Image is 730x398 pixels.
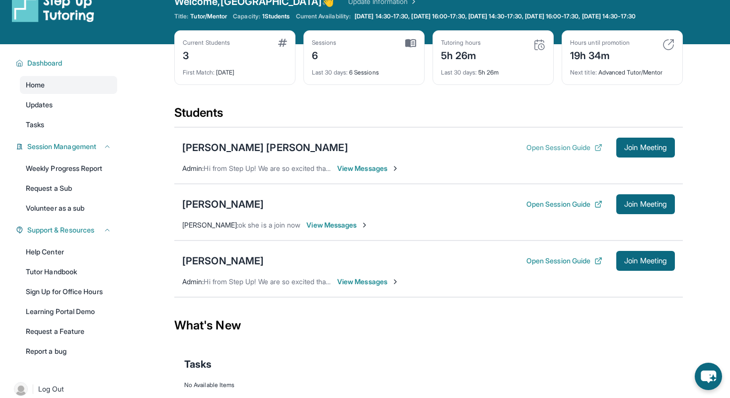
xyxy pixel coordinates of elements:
[27,225,94,235] span: Support & Resources
[20,283,117,301] a: Sign Up for Office Hours
[441,63,545,77] div: 5h 26m
[624,201,667,207] span: Join Meeting
[27,58,63,68] span: Dashboard
[278,39,287,47] img: card
[233,12,260,20] span: Capacity:
[391,278,399,286] img: Chevron-Right
[182,197,264,211] div: [PERSON_NAME]
[174,304,683,347] div: What's New
[183,47,230,63] div: 3
[20,179,117,197] a: Request a Sub
[306,220,368,230] span: View Messages
[441,47,481,63] div: 5h 26m
[26,120,44,130] span: Tasks
[405,39,416,48] img: card
[20,322,117,340] a: Request a Feature
[570,63,674,77] div: Advanced Tutor/Mentor
[616,251,675,271] button: Join Meeting
[182,254,264,268] div: [PERSON_NAME]
[20,116,117,134] a: Tasks
[184,357,212,371] span: Tasks
[624,258,667,264] span: Join Meeting
[38,384,64,394] span: Log Out
[662,39,674,51] img: card
[616,138,675,158] button: Join Meeting
[361,221,368,229] img: Chevron-Right
[526,143,602,153] button: Open Session Guide
[262,12,290,20] span: 1 Students
[570,47,630,63] div: 19h 34m
[353,12,638,20] a: [DATE] 14:30-17:30, [DATE] 16:00-17:30, [DATE] 14:30-17:30, [DATE] 16:00-17:30, [DATE] 14:30-17:30
[624,145,667,151] span: Join Meeting
[27,142,96,152] span: Session Management
[184,381,673,389] div: No Available Items
[26,100,53,110] span: Updates
[182,164,204,172] span: Admin :
[312,47,337,63] div: 6
[391,164,399,172] img: Chevron-Right
[337,163,399,173] span: View Messages
[441,69,477,76] span: Last 30 days :
[20,243,117,261] a: Help Center
[441,39,481,47] div: Tutoring hours
[20,199,117,217] a: Volunteer as a sub
[570,39,630,47] div: Hours until promotion
[183,39,230,47] div: Current Students
[23,142,111,152] button: Session Management
[183,63,287,77] div: [DATE]
[23,225,111,235] button: Support & Resources
[183,69,215,76] span: First Match :
[174,12,188,20] span: Title:
[533,39,545,51] img: card
[20,263,117,281] a: Tutor Handbook
[238,221,300,229] span: ok she is a join now
[296,12,351,20] span: Current Availability:
[616,194,675,214] button: Join Meeting
[190,12,227,20] span: Tutor/Mentor
[23,58,111,68] button: Dashboard
[14,382,28,396] img: user-img
[182,141,348,155] div: [PERSON_NAME] [PERSON_NAME]
[20,342,117,360] a: Report a bug
[355,12,636,20] span: [DATE] 14:30-17:30, [DATE] 16:00-17:30, [DATE] 14:30-17:30, [DATE] 16:00-17:30, [DATE] 14:30-17:30
[526,199,602,209] button: Open Session Guide
[337,277,399,287] span: View Messages
[182,221,238,229] span: [PERSON_NAME] :
[182,277,204,286] span: Admin :
[20,303,117,320] a: Learning Portal Demo
[20,96,117,114] a: Updates
[32,383,34,395] span: |
[570,69,597,76] span: Next title :
[20,159,117,177] a: Weekly Progress Report
[312,63,416,77] div: 6 Sessions
[526,256,602,266] button: Open Session Guide
[312,39,337,47] div: Sessions
[174,105,683,127] div: Students
[20,76,117,94] a: Home
[695,363,722,390] button: chat-button
[26,80,45,90] span: Home
[312,69,348,76] span: Last 30 days :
